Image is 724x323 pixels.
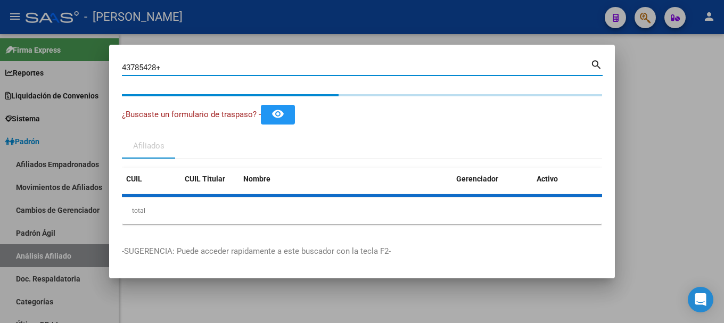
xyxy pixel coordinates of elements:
datatable-header-cell: CUIL [122,168,180,191]
span: Nombre [243,175,270,183]
div: Afiliados [133,140,164,152]
mat-icon: remove_red_eye [271,107,284,120]
p: -SUGERENCIA: Puede acceder rapidamente a este buscador con la tecla F2- [122,245,602,258]
datatable-header-cell: CUIL Titular [180,168,239,191]
datatable-header-cell: Nombre [239,168,452,191]
span: CUIL [126,175,142,183]
span: Gerenciador [456,175,498,183]
datatable-header-cell: Activo [532,168,602,191]
span: Activo [537,175,558,183]
span: CUIL Titular [185,175,225,183]
div: Open Intercom Messenger [688,287,713,312]
span: ¿Buscaste un formulario de traspaso? - [122,110,261,119]
mat-icon: search [590,57,603,70]
div: total [122,197,602,224]
datatable-header-cell: Gerenciador [452,168,532,191]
